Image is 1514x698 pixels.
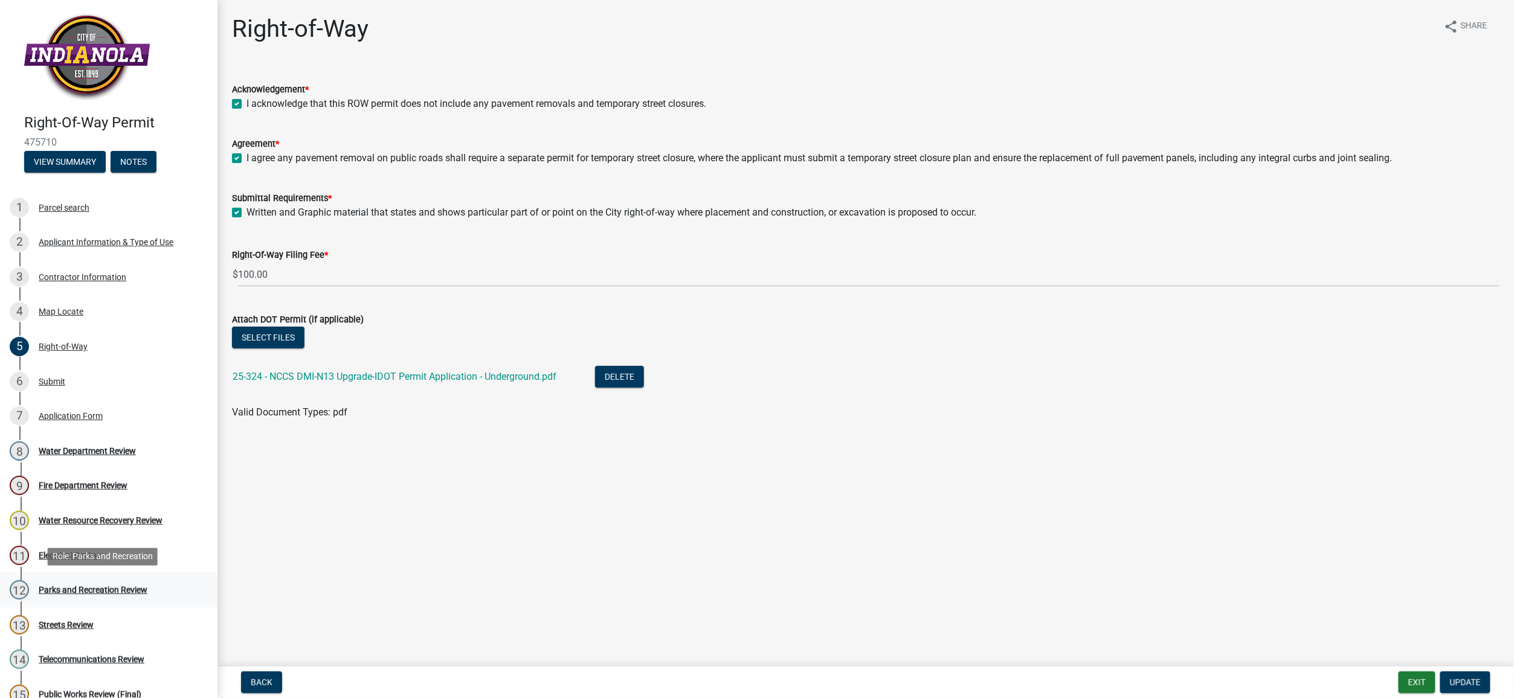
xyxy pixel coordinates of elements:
div: 1 [10,198,29,217]
div: 10 [10,511,29,530]
div: 14 [10,650,29,669]
button: Notes [111,151,156,173]
div: Parks and Recreation Review [39,586,147,594]
div: 8 [10,441,29,461]
div: Telecommunications Review [39,655,144,664]
span: 475710 [24,136,193,148]
div: Water Resource Recovery Review [39,516,163,525]
div: 5 [10,337,29,356]
div: 2 [10,232,29,252]
wm-modal-confirm: Delete Document [595,372,644,383]
div: Electrical Review [39,551,101,560]
button: Select files [232,327,304,348]
label: Written and Graphic material that states and shows particular part of or point on the City right-... [246,205,976,220]
div: Fire Department Review [39,481,127,490]
label: Attach DOT Permit (if applicable) [232,316,364,324]
img: City of Indianola, Iowa [24,13,150,101]
div: 6 [10,372,29,391]
label: I agree any pavement removal on public roads shall require a separate permit for temporary street... [246,151,1393,165]
div: Submit [39,377,65,386]
label: Submittal Requirements [232,194,332,203]
button: Delete [595,366,644,388]
span: $ [232,262,239,287]
div: 12 [10,580,29,600]
div: Role: Parks and Recreation [48,548,158,565]
span: Update [1450,677,1481,687]
button: shareShare [1434,14,1497,38]
div: Contractor Information [39,273,126,281]
h4: Right-Of-Way Permit [24,114,208,132]
button: Back [241,671,282,693]
div: Parcel search [39,203,89,212]
button: Exit [1399,671,1435,693]
div: 7 [10,406,29,426]
div: 11 [10,546,29,565]
div: Map Locate [39,307,83,316]
div: Application Form [39,412,103,420]
label: Right-Of-Way Filing Fee [232,251,328,260]
button: Update [1440,671,1490,693]
div: 13 [10,615,29,635]
div: 3 [10,267,29,287]
i: share [1444,19,1458,34]
label: Agreement [232,140,279,149]
a: 25-324 - NCCS DMI-N13 Upgrade-IDOT Permit Application - Underground.pdf [233,371,556,382]
span: Back [251,677,272,687]
h1: Right-of-Way [232,14,369,43]
div: Streets Review [39,621,94,629]
button: View Summary [24,151,106,173]
span: Share [1461,19,1487,34]
div: Water Department Review [39,447,136,455]
label: Acknowledgement [232,86,309,94]
span: Valid Document Types: pdf [232,406,347,418]
div: 4 [10,302,29,321]
label: I acknowledge that this ROW permit does not include any pavement removals and temporary street cl... [246,97,706,111]
div: Right-of-Way [39,342,88,351]
div: Applicant Information & Type of Use [39,238,173,246]
wm-modal-confirm: Summary [24,158,106,167]
div: 9 [10,476,29,495]
wm-modal-confirm: Notes [111,158,156,167]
